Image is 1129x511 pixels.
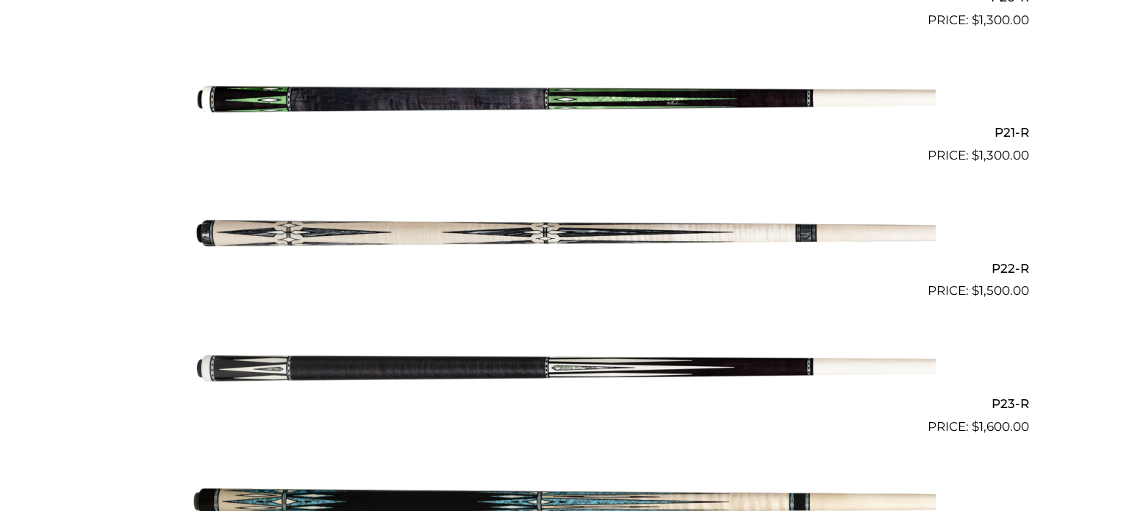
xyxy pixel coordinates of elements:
img: P23-R [193,307,936,430]
span: $ [972,148,979,162]
h2: P22-R [100,254,1029,282]
bdi: 1,300.00 [972,148,1029,162]
img: P21-R [193,36,936,160]
h2: P21-R [100,119,1029,146]
a: P21-R $1,300.00 [100,36,1029,165]
bdi: 1,300.00 [972,12,1029,27]
a: P23-R $1,600.00 [100,307,1029,436]
bdi: 1,500.00 [972,283,1029,298]
h2: P23-R [100,390,1029,417]
span: $ [972,419,979,434]
a: P22-R $1,500.00 [100,171,1029,301]
img: P22-R [193,171,936,295]
span: $ [972,283,979,298]
span: $ [972,12,979,27]
bdi: 1,600.00 [972,419,1029,434]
